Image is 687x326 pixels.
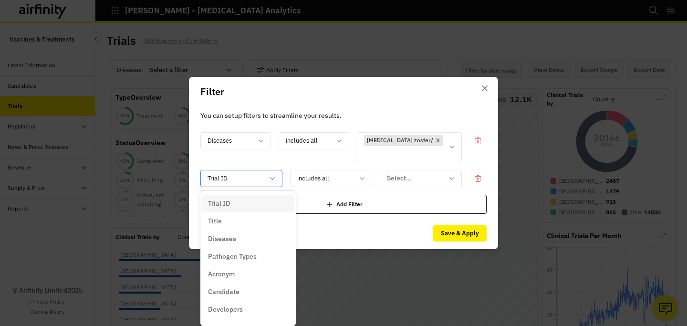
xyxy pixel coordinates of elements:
[208,252,257,262] p: Pathogen Types
[189,77,498,106] header: Filter
[208,216,222,226] p: Title
[200,110,487,121] p: You can setup filters to streamline your results.
[208,269,235,279] p: Acronym
[433,135,443,146] div: Remove [object Object]
[208,305,243,315] p: Developers
[367,136,455,145] p: [MEDICAL_DATA] zoster/shingles
[477,81,492,96] button: Close
[208,199,230,209] p: Trial ID
[208,234,236,244] p: Diseases
[208,287,239,297] p: Candidate
[200,195,487,214] div: Add Filter
[433,225,487,242] button: Save & Apply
